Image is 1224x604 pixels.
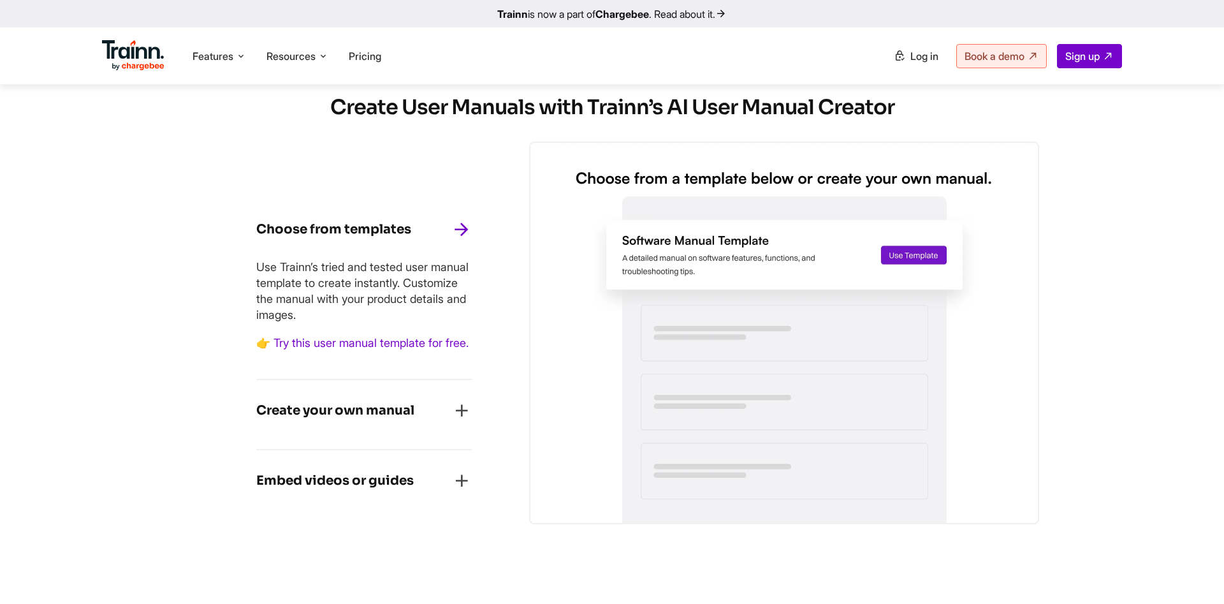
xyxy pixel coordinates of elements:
[965,50,1024,63] span: Book a demo
[256,259,472,323] p: Use Trainn’s tried and tested user manual template to create instantly. Customize the manual with...
[256,219,411,240] h4: Choose from templates
[1160,543,1224,604] iframe: Chat Widget
[956,44,1047,68] a: Book a demo
[1065,50,1100,63] span: Sign up
[529,142,1039,524] img: Create training videos using the Trainn customer training software
[266,49,316,63] span: Resources
[256,471,414,491] h4: Embed videos or guides
[102,40,164,71] img: Trainn Logo
[1057,44,1122,68] a: Sign up
[349,50,381,63] a: Pricing
[256,336,469,350] a: ‍👉 Try this user manual template for free.
[886,45,946,68] a: Log in
[199,94,1025,121] h2: Create User Manuals with Trainn’s AI User Manual Creator
[910,50,938,63] span: Log in
[497,8,528,20] b: Trainn
[193,49,233,63] span: Features
[595,8,649,20] b: Chargebee
[256,401,414,421] h4: Create your own manual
